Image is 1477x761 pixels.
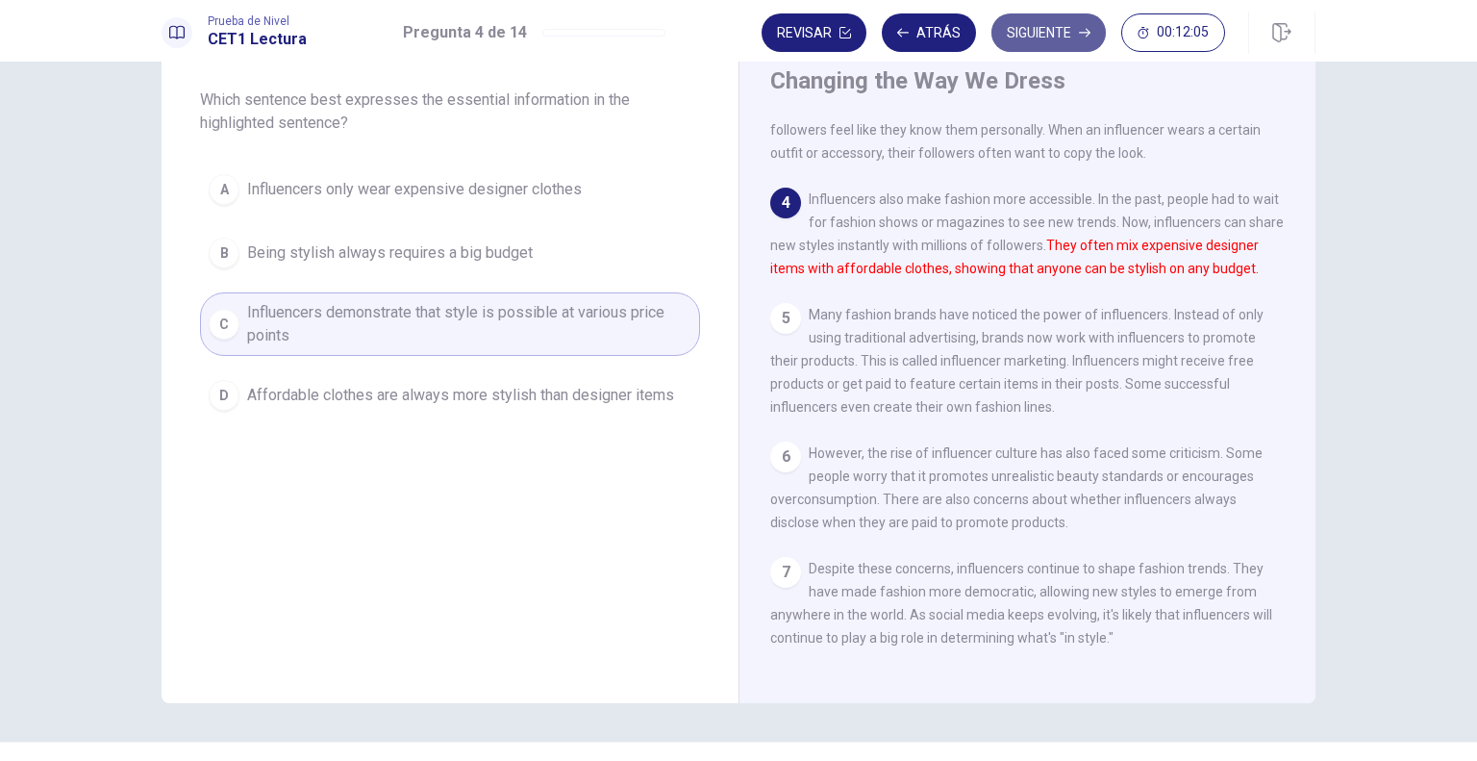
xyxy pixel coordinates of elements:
[209,174,239,205] div: A
[247,178,582,201] span: Influencers only wear expensive designer clothes
[882,13,976,52] button: Atrás
[209,380,239,411] div: D
[403,21,527,44] h1: Pregunta 4 de 14
[247,241,533,265] span: Being stylish always requires a big budget
[247,384,674,407] span: Affordable clothes are always more stylish than designer items
[1157,25,1209,40] span: 00:12:05
[247,301,691,347] span: Influencers demonstrate that style is possible at various price points
[762,13,866,52] button: Revisar
[209,309,239,340] div: C
[200,292,700,356] button: CInfluencers demonstrate that style is possible at various price points
[1121,13,1225,52] button: 00:12:05
[770,442,801,472] div: 6
[991,13,1106,52] button: Siguiente
[200,371,700,419] button: DAffordable clothes are always more stylish than designer items
[208,28,307,51] h1: CET1 Lectura
[770,35,1280,96] h4: Fashion Influencers: How Social Media is Changing the Way We Dress
[209,238,239,268] div: B
[770,191,1284,276] span: Influencers also make fashion more accessible. In the past, people had to wait for fashion shows ...
[770,445,1263,530] span: However, the rise of influencer culture has also faced some criticism. Some people worry that it ...
[770,188,801,218] div: 4
[208,14,307,28] span: Prueba de Nivel
[770,561,1272,646] span: Despite these concerns, influencers continue to shape fashion trends. They have made fashion more...
[200,165,700,214] button: AInfluencers only wear expensive designer clothes
[770,557,801,588] div: 7
[770,307,1264,415] span: Many fashion brands have noticed the power of influencers. Instead of only using traditional adve...
[200,229,700,277] button: BBeing stylish always requires a big budget
[770,303,801,334] div: 5
[200,89,700,135] span: Which sentence best expresses the essential information in the highlighted sentence?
